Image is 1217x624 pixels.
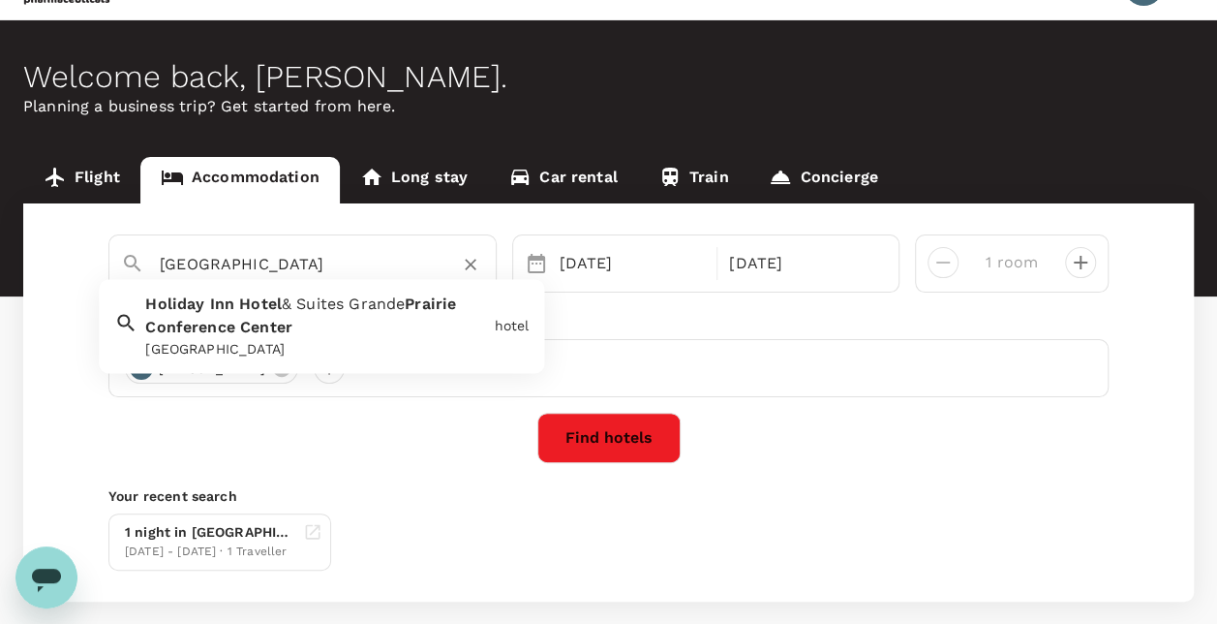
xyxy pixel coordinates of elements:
[15,546,77,608] iframe: Button to launch messaging window
[23,157,140,203] a: Flight
[488,157,638,203] a: Car rental
[145,319,235,337] span: Conference
[23,59,1194,95] div: Welcome back , [PERSON_NAME] .
[108,308,1109,331] div: Travellers
[1065,247,1096,278] button: decrease
[748,157,898,203] a: Concierge
[23,95,1194,118] p: Planning a business trip? Get started from here.
[638,157,749,203] a: Train
[405,296,456,314] span: Prairie
[457,251,484,278] button: Clear
[482,263,486,266] button: Close
[240,319,292,337] span: Center
[340,157,488,203] a: Long stay
[974,247,1050,278] input: Add rooms
[145,340,486,360] div: [GEOGRAPHIC_DATA]
[537,413,681,463] button: Find hotels
[282,296,405,314] span: & Suites Grande
[125,543,295,562] div: [DATE] - [DATE] · 1 Traveller
[210,296,234,314] span: Inn
[108,486,1109,506] p: Your recent search
[239,296,282,314] span: Hotel
[552,244,714,283] div: [DATE]
[160,249,430,279] input: Search cities, hotels, work locations
[125,522,295,543] div: 1 night in [GEOGRAPHIC_DATA]
[721,244,883,283] div: [DATE]
[145,296,204,314] span: Holiday
[495,317,530,337] div: hotel
[140,157,340,203] a: Accommodation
